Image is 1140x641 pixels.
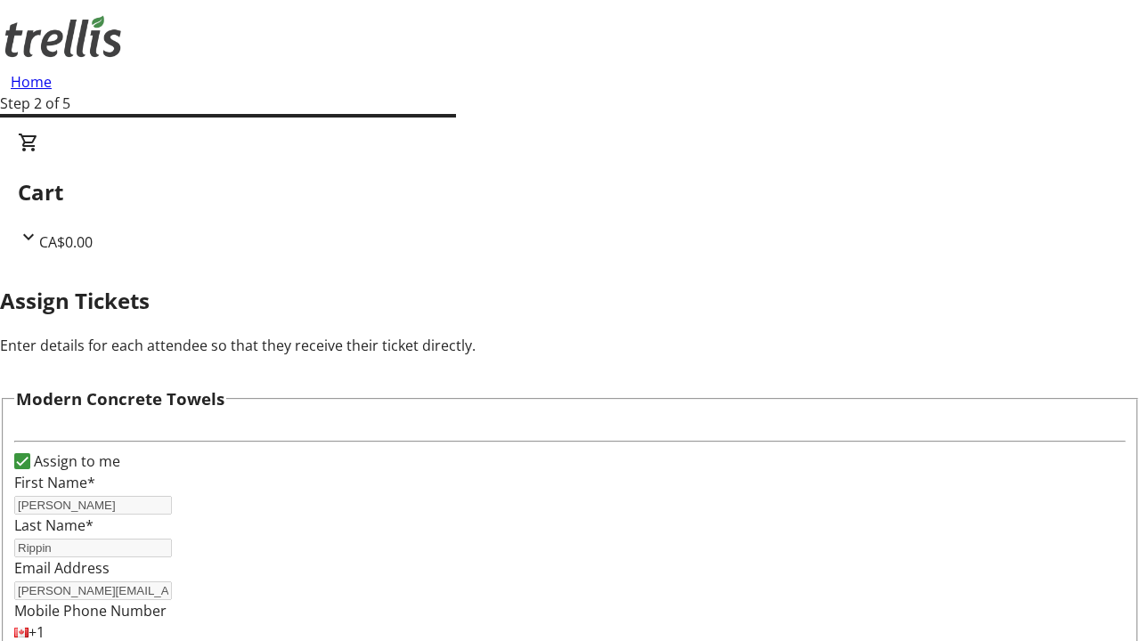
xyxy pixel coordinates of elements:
[30,450,120,472] label: Assign to me
[14,473,95,492] label: First Name*
[14,515,94,535] label: Last Name*
[14,558,110,578] label: Email Address
[16,386,224,411] h3: Modern Concrete Towels
[14,601,167,621] label: Mobile Phone Number
[18,176,1122,208] h2: Cart
[39,232,93,252] span: CA$0.00
[18,132,1122,253] div: CartCA$0.00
